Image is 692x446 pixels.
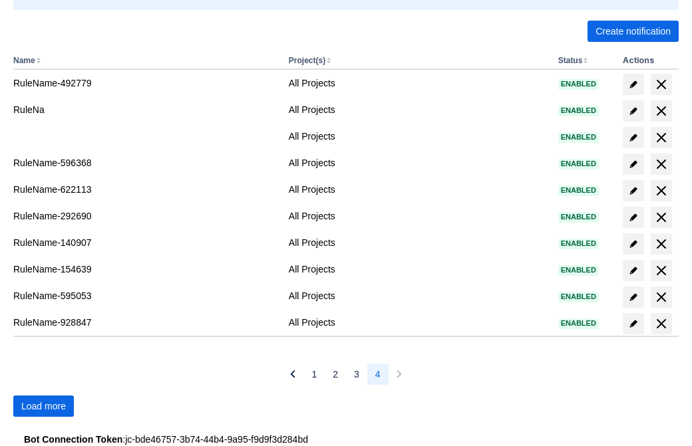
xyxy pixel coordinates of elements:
button: Page 3 [346,364,367,385]
span: delete [653,236,669,252]
div: All Projects [289,103,548,116]
span: delete [653,130,669,146]
span: edit [628,159,639,169]
span: delete [653,103,669,119]
button: Create notification [588,21,679,42]
span: 4 [375,364,381,385]
div: All Projects [289,156,548,169]
button: Previous [282,364,303,385]
span: edit [628,132,639,143]
span: Enabled [558,267,599,274]
span: Enabled [558,160,599,167]
th: Actions [617,53,679,70]
div: RuleName-596368 [13,156,278,169]
button: Page 2 [325,364,346,385]
span: Load more [21,395,66,417]
nav: Pagination [282,364,409,385]
span: Enabled [558,107,599,114]
span: delete [653,289,669,305]
span: delete [653,316,669,332]
div: All Projects [289,130,548,143]
span: Enabled [558,187,599,194]
div: RuleName-140907 [13,236,278,249]
span: edit [628,106,639,116]
span: Enabled [558,293,599,300]
strong: Bot Connection Token [24,434,122,445]
button: Next [389,364,410,385]
button: Page 1 [303,364,325,385]
div: All Projects [289,263,548,276]
div: RuleName-622113 [13,183,278,196]
span: delete [653,263,669,279]
div: RuleName-928847 [13,316,278,329]
span: Enabled [558,320,599,327]
div: RuleName-595053 [13,289,278,302]
span: edit [628,292,639,302]
button: Name [13,56,35,65]
span: 3 [354,364,359,385]
div: All Projects [289,209,548,223]
span: edit [628,79,639,90]
span: Enabled [558,80,599,88]
div: : jc-bde46757-3b74-44b4-9a95-f9d9f3d284bd [24,433,668,446]
span: 2 [333,364,338,385]
div: RuleName-292690 [13,209,278,223]
button: Page 4 [367,364,389,385]
span: delete [653,156,669,172]
div: RuleNa [13,103,278,116]
div: RuleName-492779 [13,76,278,90]
span: Enabled [558,213,599,221]
span: edit [628,212,639,223]
div: All Projects [289,289,548,302]
span: edit [628,318,639,329]
div: All Projects [289,316,548,329]
span: edit [628,239,639,249]
span: 1 [311,364,317,385]
span: Create notification [596,21,671,42]
button: Project(s) [289,56,325,65]
span: delete [653,183,669,199]
span: Enabled [558,134,599,141]
span: edit [628,185,639,196]
div: All Projects [289,76,548,90]
button: Load more [13,395,74,417]
button: Status [558,56,583,65]
div: All Projects [289,183,548,196]
span: Enabled [558,240,599,247]
span: delete [653,76,669,92]
div: All Projects [289,236,548,249]
span: delete [653,209,669,225]
span: edit [628,265,639,276]
div: RuleName-154639 [13,263,278,276]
